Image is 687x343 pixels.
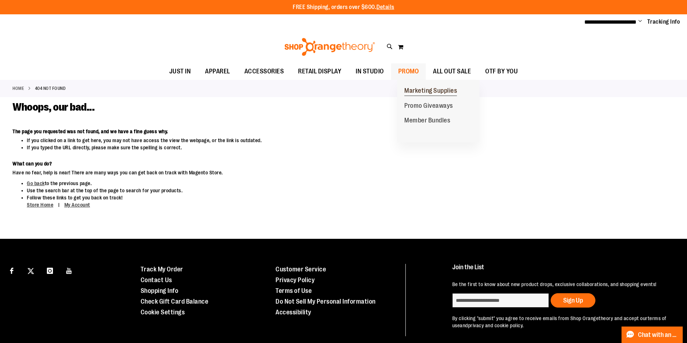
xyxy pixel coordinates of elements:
[276,276,315,284] a: Privacy Policy
[13,85,24,92] a: Home
[35,85,66,92] strong: 404 Not Found
[27,187,537,194] li: Use the search bar at the top of the page to search for your products.
[622,327,683,343] button: Chat with an Expert
[638,332,678,338] span: Chat with an Expert
[283,38,376,56] img: Shop Orangetheory
[13,169,537,176] dd: Have no fear, help is near! There are many ways you can get back on track with Magento Store.
[398,63,419,79] span: PROMO
[13,128,537,135] dt: The page you requested was not found, and we have a fine guess why.
[64,202,90,208] a: My Account
[404,117,450,126] span: Member Bundles
[244,63,284,79] span: ACCESSORIES
[141,276,172,284] a: Contact Us
[276,298,376,305] a: Do Not Sell My Personal Information
[452,281,671,288] p: Be the first to know about new product drops, exclusive collaborations, and shopping events!
[563,297,583,304] span: Sign Up
[298,63,341,79] span: RETAIL DISPLAY
[433,63,471,79] span: ALL OUT SALE
[27,202,53,208] a: Store Home
[205,63,230,79] span: APPAREL
[468,323,524,328] a: privacy and cookie policy.
[276,266,326,273] a: Customer Service
[293,3,394,11] p: FREE Shipping, orders over $600.
[27,137,537,144] li: If you clicked on a link to get here, you may not have access the view the webpage, or the link i...
[276,309,311,316] a: Accessibility
[485,63,518,79] span: OTF BY YOU
[376,4,394,10] a: Details
[452,315,671,329] p: By clicking "submit" you agree to receive emails from Shop Orangetheory and accept our and
[551,293,595,308] button: Sign Up
[356,63,384,79] span: IN STUDIO
[169,63,191,79] span: JUST IN
[44,264,56,276] a: Visit our Instagram page
[452,264,671,277] h4: Join the List
[27,194,537,209] li: Follow these links to get you back on track!
[141,298,209,305] a: Check Gift Card Balance
[141,309,185,316] a: Cookie Settings
[13,101,94,113] span: Whoops, our bad...
[63,264,75,276] a: Visit our Youtube page
[55,199,63,211] span: |
[27,180,537,187] li: to the previous page.
[452,293,549,308] input: enter email
[404,102,453,111] span: Promo Giveaways
[404,87,457,96] span: Marketing Supplies
[25,264,37,276] a: Visit our X page
[27,180,45,186] a: Go back
[13,160,537,167] dt: What can you do?
[5,264,18,276] a: Visit our Facebook page
[647,18,680,26] a: Tracking Info
[141,266,183,273] a: Track My Order
[638,18,642,25] button: Account menu
[276,287,312,294] a: Terms of Use
[27,144,537,151] li: If you typed the URL directly, please make sure the spelling is correct.
[28,268,34,274] img: Twitter
[141,287,179,294] a: Shopping Info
